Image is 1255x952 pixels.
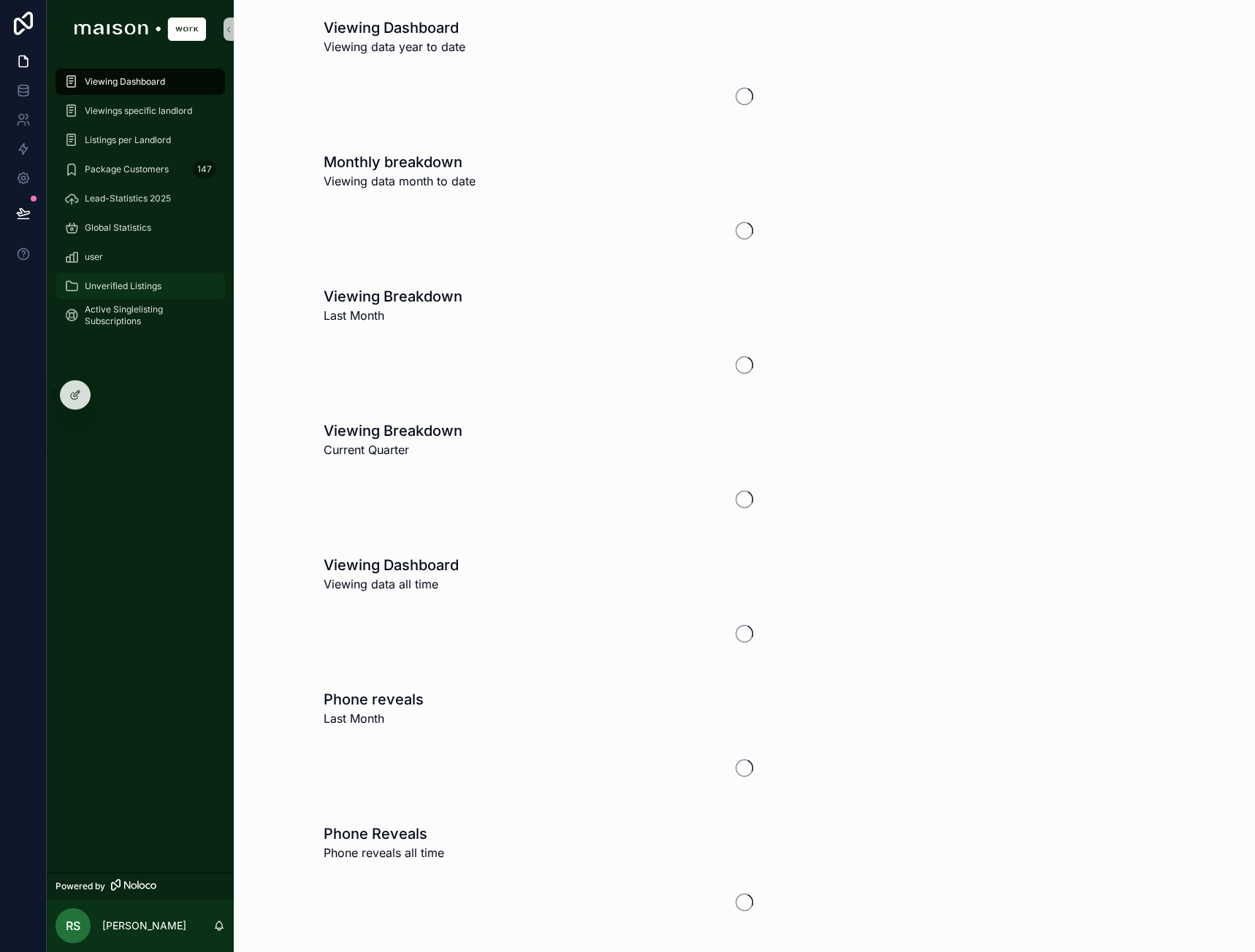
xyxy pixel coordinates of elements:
[85,76,165,88] span: Viewing Dashboard
[324,555,459,575] h1: Viewing Dashboard
[85,134,171,146] span: Listings per Landlord
[193,161,216,178] div: 147
[56,215,225,241] a: Global Statistics
[324,710,424,727] span: Last Month
[324,689,424,710] h1: Phone reveals
[85,251,103,263] span: user
[56,302,225,329] a: Active Singlelisting Subscriptions
[102,918,186,933] p: [PERSON_NAME]
[324,286,462,307] h1: Viewing Breakdown
[56,127,225,153] a: Listings per Landlord
[85,222,151,234] span: Global Statistics
[324,18,465,38] h1: Viewing Dashboard
[324,441,462,458] span: Current Quarter
[324,844,444,861] span: Phone reveals all time
[85,164,169,175] span: Package Customers
[47,58,234,348] div: scrollable content
[324,172,476,190] span: Viewing data month to date
[85,280,161,292] span: Unverified Listings
[324,824,444,844] h1: Phone Reveals
[56,156,225,183] a: Package Customers147
[324,421,462,441] h1: Viewing Breakdown
[85,105,192,117] span: Viewings specific landlord
[85,304,210,327] span: Active Singlelisting Subscriptions
[56,244,225,270] a: user
[56,273,225,299] a: Unverified Listings
[56,69,225,95] a: Viewing Dashboard
[56,880,105,892] span: Powered by
[324,307,462,324] span: Last Month
[75,18,206,41] img: App logo
[85,193,171,204] span: Lead-Statistics 2025
[324,152,476,172] h1: Monthly breakdown
[47,872,234,899] a: Powered by
[324,575,459,593] span: Viewing data all time
[56,98,225,124] a: Viewings specific landlord
[324,38,465,55] span: Viewing data year to date
[56,185,225,212] a: Lead-Statistics 2025
[66,917,80,934] span: RS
